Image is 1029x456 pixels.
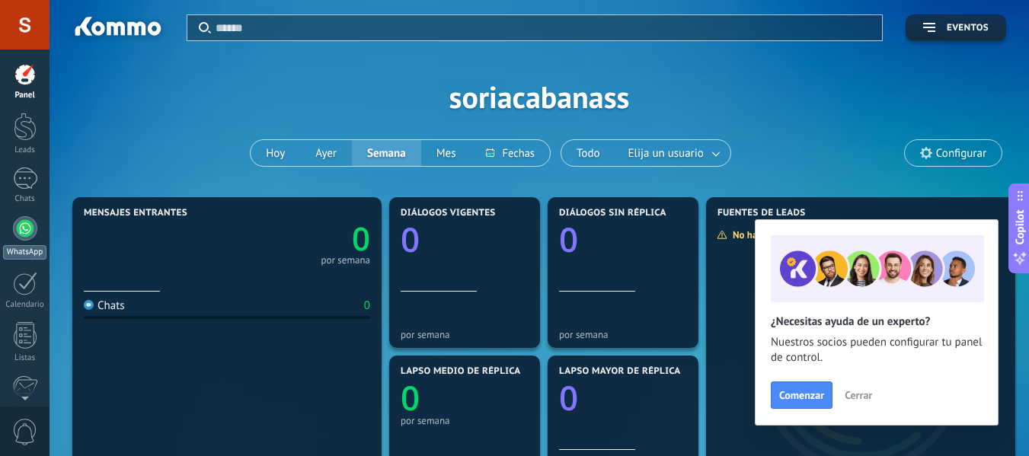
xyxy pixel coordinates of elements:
span: Lapso mayor de réplica [559,366,680,377]
span: Diálogos vigentes [401,208,496,218]
span: Copilot [1012,209,1027,244]
span: Elija un usuario [625,143,707,164]
div: Panel [3,91,47,100]
span: Nuestros socios pueden configurar tu panel de control. [771,335,983,365]
span: Mensajes entrantes [84,208,187,218]
div: Leads [3,145,47,155]
button: Semana [352,140,421,166]
text: 0 [559,375,578,420]
span: Configurar [936,147,986,160]
div: por semana [559,329,687,340]
div: Calendario [3,300,47,310]
button: Comenzar [771,381,832,409]
button: Mes [421,140,471,166]
div: por semana [401,415,529,426]
div: WhatsApp [3,245,46,260]
div: Chats [3,194,47,204]
button: Ayer [300,140,352,166]
text: 0 [352,217,370,260]
text: 0 [401,216,420,262]
button: Eventos [906,14,1006,41]
h2: ¿Necesitas ayuda de un experto? [771,314,983,329]
div: por semana [401,329,529,340]
button: Cerrar [838,384,879,407]
button: Elija un usuario [615,140,730,166]
span: Eventos [947,23,989,33]
span: Cerrar [845,390,872,400]
span: Diálogos sin réplica [559,208,666,218]
img: Chats [84,300,94,310]
button: Todo [561,140,615,166]
text: 0 [401,375,420,420]
span: Fuentes de leads [717,208,806,218]
span: Lapso medio de réplica [401,366,521,377]
div: 0 [364,298,370,313]
button: Hoy [251,140,300,166]
text: 0 [559,216,578,262]
div: Listas [3,353,47,363]
button: Fechas [471,140,549,166]
span: Comenzar [779,390,824,400]
div: por semana [321,257,370,264]
a: 0 [227,217,370,260]
div: No hay suficientes datos para mostrar [717,228,902,241]
div: Chats [84,298,125,313]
